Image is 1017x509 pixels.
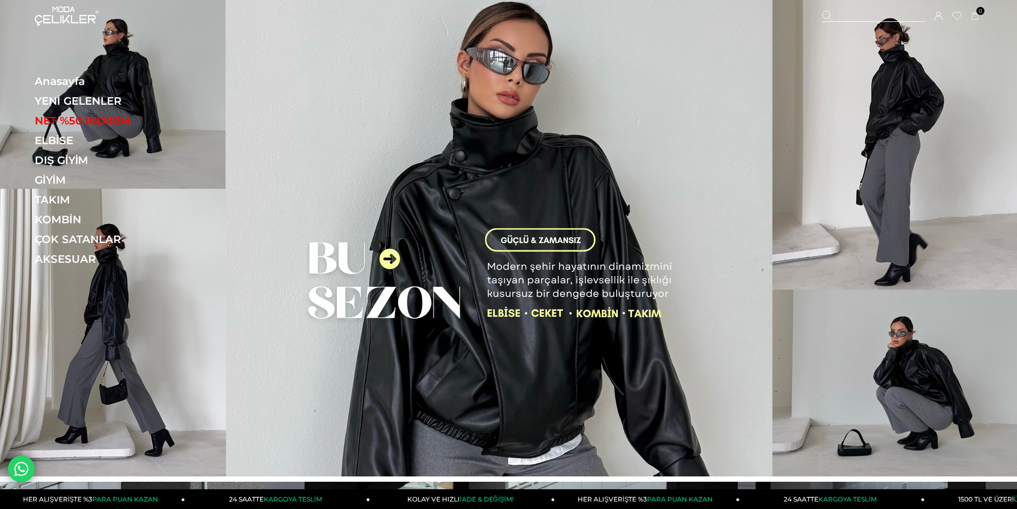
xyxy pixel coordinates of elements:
[35,233,182,246] a: ÇOK SATANLAR
[971,12,979,20] a: 0
[185,489,370,509] a: 24 SAATTEKARGOYA TESLİM
[35,75,182,88] a: Anasayfa
[35,174,182,186] a: GİYİM
[555,489,739,509] a: HER ALIŞVERİŞTE %3PARA PUAN KAZAN
[35,213,182,226] a: KOMBİN
[35,6,99,26] img: logo
[35,193,182,206] a: TAKIM
[92,495,158,503] span: PARA PUAN KAZAN
[740,489,925,509] a: 24 SAATTEKARGOYA TESLİM
[35,154,182,167] a: DIŞ GİYİM
[460,495,513,503] span: İADE & DEĞİŞİM!
[35,134,182,147] a: ELBİSE
[647,495,713,503] span: PARA PUAN KAZAN
[35,114,182,127] a: NET %50 İNDİRİM
[35,95,182,107] a: YENİ GELENLER
[976,7,984,15] span: 0
[264,495,321,503] span: KARGOYA TESLİM
[818,495,876,503] span: KARGOYA TESLİM
[35,253,182,265] a: AKSESUAR
[370,489,555,509] a: KOLAY VE HIZLIİADE & DEĞİŞİM!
